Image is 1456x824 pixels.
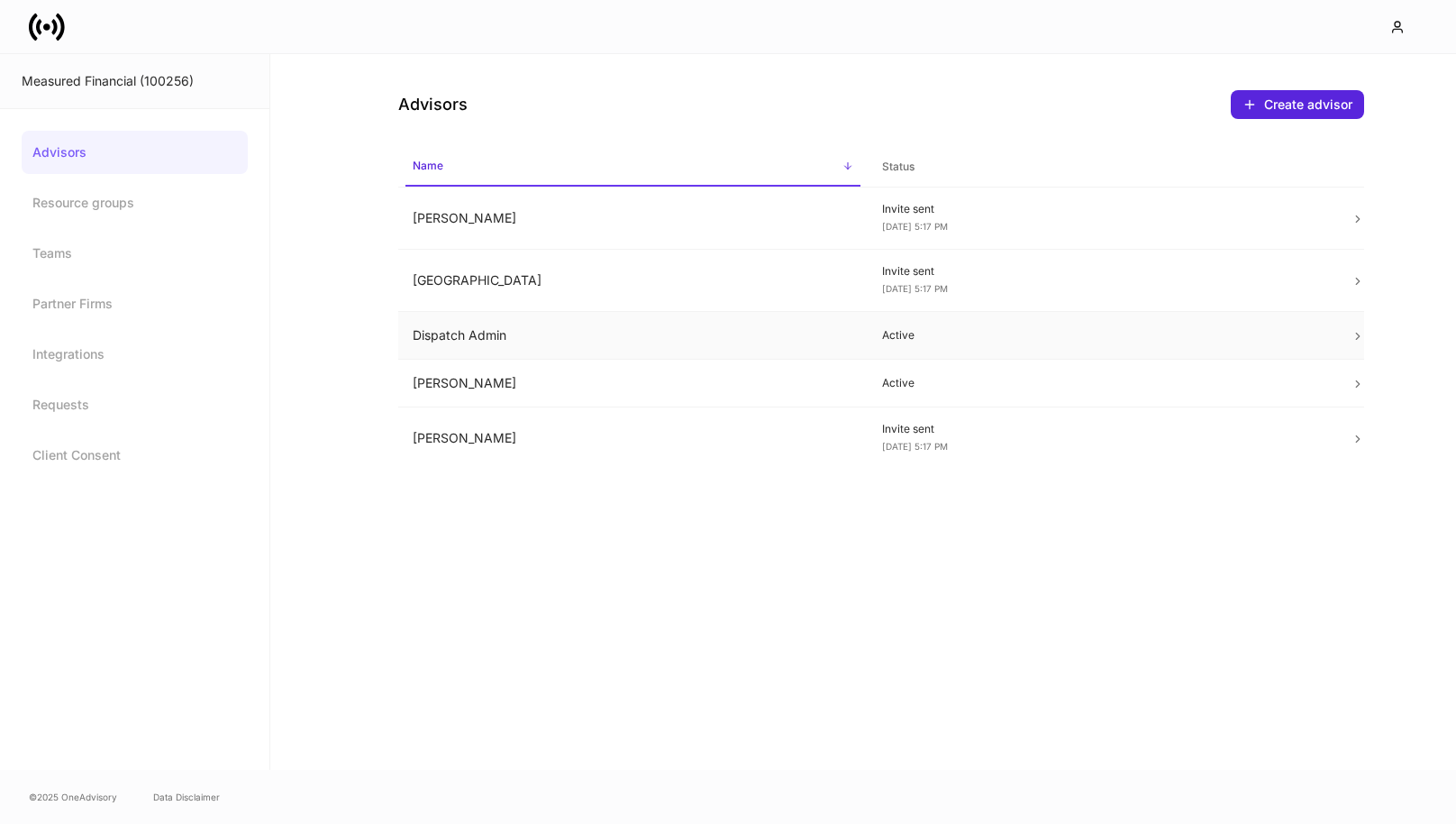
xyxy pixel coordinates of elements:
[1231,90,1364,119] button: Create advisor
[398,188,868,250] td: [PERSON_NAME]
[882,221,948,232] span: [DATE] 5:17 PM
[22,333,248,376] a: Integrations
[398,407,868,470] td: [PERSON_NAME]
[22,232,248,275] a: Teams
[398,250,868,312] td: [GEOGRAPHIC_DATA]
[882,158,915,175] h6: Status
[882,328,1323,343] p: Active
[22,131,248,174] a: Advisors
[875,149,1330,186] span: Status
[398,360,868,407] td: [PERSON_NAME]
[153,790,220,804] a: Data Disclaimer
[22,282,248,325] a: Partner Firms
[882,422,1323,436] p: Invite sent
[882,202,1323,216] p: Invite sent
[22,72,248,90] div: Measured Financial (100256)
[882,441,948,452] span: [DATE] 5:17 PM
[29,790,117,804] span: © 2025 OneAdvisory
[413,157,443,174] h6: Name
[398,94,468,115] h4: Advisors
[398,312,868,360] td: Dispatch Admin
[22,383,248,426] a: Requests
[882,264,1323,279] p: Invite sent
[882,283,948,294] span: [DATE] 5:17 PM
[1264,96,1352,114] div: Create advisor
[405,148,860,187] span: Name
[22,434,248,477] a: Client Consent
[22,181,248,224] a: Resource groups
[882,376,1323,390] p: Active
